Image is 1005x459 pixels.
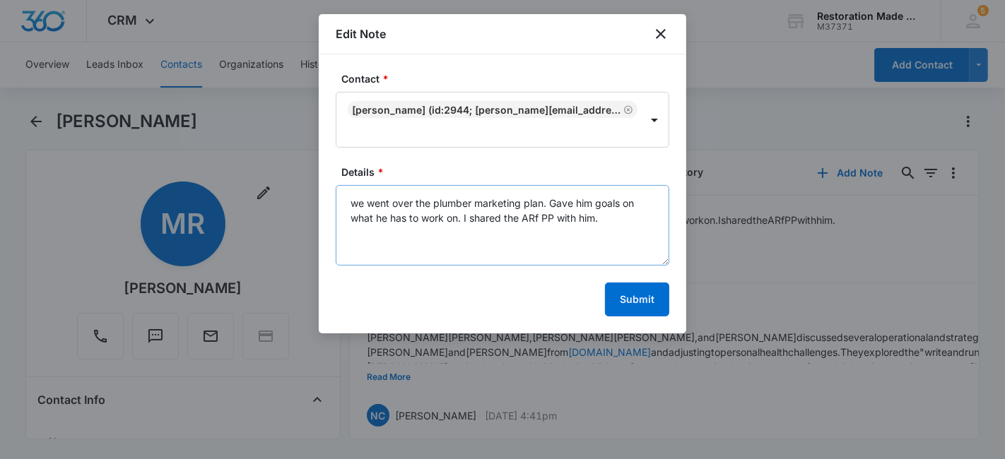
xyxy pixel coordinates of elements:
[341,71,675,86] label: Contact
[336,25,386,42] h1: Edit Note
[341,165,675,179] label: Details
[336,185,669,266] textarea: we went over the plumber marketing plan. Gave him goals on what he has to work on. I shared the A...
[352,104,621,116] div: [PERSON_NAME] (ID:2944; [PERSON_NAME][EMAIL_ADDRESS][DOMAIN_NAME]; 8102728820)
[605,282,669,316] button: Submit
[652,25,669,42] button: close
[621,105,633,114] div: Remove Mike Rutherford (ID:2944; michael@apex-restoration.com; 8102728820)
